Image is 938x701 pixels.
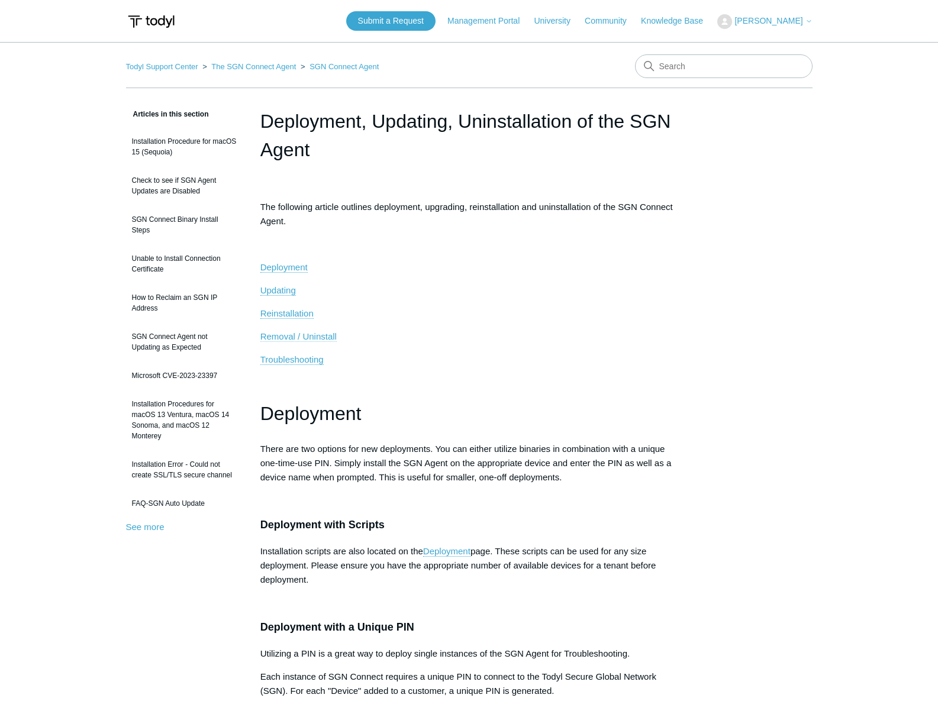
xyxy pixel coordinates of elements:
[126,62,201,71] li: Todyl Support Center
[126,130,243,163] a: Installation Procedure for macOS 15 (Sequoia)
[260,202,673,226] span: The following article outlines deployment, upgrading, reinstallation and uninstallation of the SG...
[260,648,630,658] span: Utilizing a PIN is a great way to deploy single instances of the SGN Agent for Troubleshooting.
[734,16,802,25] span: [PERSON_NAME]
[260,354,324,365] a: Troubleshooting
[126,286,243,319] a: How to Reclaim an SGN IP Address
[717,14,812,29] button: [PERSON_NAME]
[126,393,243,447] a: Installation Procedures for macOS 13 Ventura, macOS 14 Sonoma, and macOS 12 Monterey
[260,331,337,342] a: Removal / Uninstall
[126,208,243,241] a: SGN Connect Binary Install Steps
[260,262,308,273] a: Deployment
[260,308,314,319] a: Reinstallation
[260,285,296,295] span: Updating
[260,671,656,696] span: Each instance of SGN Connect requires a unique PIN to connect to the Todyl Secure Global Network ...
[585,15,639,27] a: Community
[260,403,362,424] span: Deployment
[126,522,165,532] a: See more
[126,325,243,358] a: SGN Connect Agent not Updating as Expected
[260,331,337,341] span: Removal / Uninstall
[126,364,243,387] a: Microsoft CVE-2023-23397
[641,15,715,27] a: Knowledge Base
[635,54,813,78] input: Search
[211,62,296,71] a: The SGN Connect Agent
[126,11,176,33] img: Todyl Support Center Help Center home page
[126,453,243,486] a: Installation Error - Could not create SSL/TLS secure channel
[126,492,243,515] a: FAQ-SGN Auto Update
[346,11,436,31] a: Submit a Request
[260,285,296,296] a: Updating
[126,110,209,118] span: Articles in this section
[200,62,298,71] li: The SGN Connect Agent
[310,62,379,71] a: SGN Connect Agent
[260,546,656,584] span: page. These scripts can be used for any size deployment. Please ensure you have the appropriate n...
[126,169,243,202] a: Check to see if SGN Agent Updates are Disabled
[126,62,198,71] a: Todyl Support Center
[534,15,582,27] a: University
[447,15,531,27] a: Management Portal
[260,546,423,556] span: Installation scripts are also located on the
[298,62,379,71] li: SGN Connect Agent
[260,308,314,318] span: Reinstallation
[260,444,672,482] span: There are two options for new deployments. You can either utilize binaries in combination with a ...
[260,107,678,164] h1: Deployment, Updating, Uninstallation of the SGN Agent
[260,262,308,272] span: Deployment
[126,247,243,280] a: Unable to Install Connection Certificate
[260,519,385,531] span: Deployment with Scripts
[423,546,470,557] a: Deployment
[260,621,414,633] span: Deployment with a Unique PIN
